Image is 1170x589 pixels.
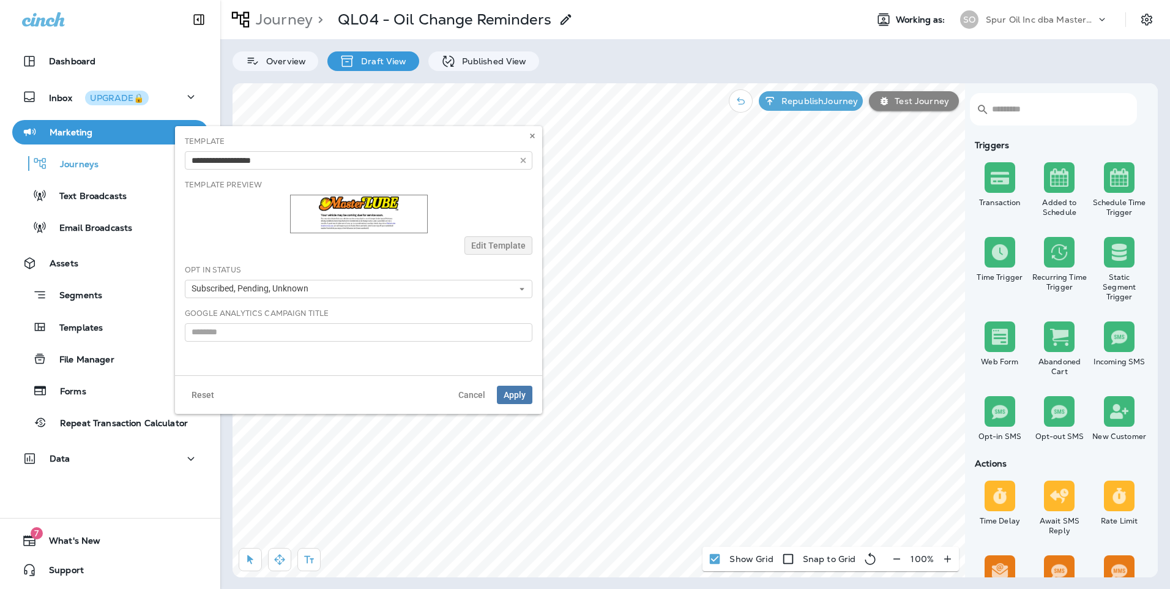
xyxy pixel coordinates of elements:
[456,56,527,66] p: Published View
[972,432,1027,441] div: Opt-in SMS
[777,96,858,106] p: Republish Journey
[182,7,216,32] button: Collapse Sidebar
[497,386,532,404] button: Apply
[972,272,1027,282] div: Time Trigger
[49,91,149,103] p: Inbox
[185,137,225,146] label: Template
[313,10,323,29] p: >
[896,15,948,25] span: Working as:
[12,282,208,308] button: Segments
[12,214,208,240] button: Email Broadcasts
[185,180,262,190] label: Template Preview
[1092,198,1147,217] div: Schedule Time Trigger
[12,120,208,144] button: Marketing
[869,91,959,111] button: Test Journey
[185,265,241,275] label: Opt In Status
[1032,432,1087,441] div: Opt-out SMS
[50,127,92,137] p: Marketing
[12,314,208,340] button: Templates
[1092,357,1147,367] div: Incoming SMS
[37,536,100,550] span: What's New
[48,386,86,398] p: Forms
[260,56,306,66] p: Overview
[50,258,78,268] p: Assets
[890,96,949,106] p: Test Journey
[464,236,532,255] button: Edit Template
[90,94,144,102] div: UPGRADE🔒
[12,410,208,435] button: Repeat Transaction Calculator
[48,418,188,430] p: Repeat Transaction Calculator
[970,459,1149,468] div: Actions
[12,446,208,471] button: Data
[1032,516,1087,536] div: Await SMS Reply
[47,323,103,334] p: Templates
[47,191,127,203] p: Text Broadcasts
[986,15,1096,24] p: Spur Oil Inc dba MasterLube
[960,10,978,29] div: SO
[12,558,208,582] button: Support
[970,140,1149,150] div: Triggers
[47,290,102,302] p: Segments
[338,10,551,29] p: QL04 - Oil Change Reminders
[47,355,114,366] p: File Manager
[1092,516,1147,526] div: Rate Limit
[504,391,526,399] span: Apply
[458,391,485,399] span: Cancel
[50,454,70,463] p: Data
[729,554,773,564] p: Show Grid
[452,386,492,404] button: Cancel
[972,516,1027,526] div: Time Delay
[48,159,99,171] p: Journeys
[1092,272,1147,302] div: Static Segment Trigger
[251,10,313,29] p: Journey
[12,346,208,372] button: File Manager
[47,223,132,234] p: Email Broadcasts
[31,527,43,539] span: 7
[803,554,856,564] p: Snap to Grid
[12,49,208,73] button: Dashboard
[12,151,208,176] button: Journeys
[972,357,1027,367] div: Web Form
[12,182,208,208] button: Text Broadcasts
[1136,9,1158,31] button: Settings
[972,198,1027,208] div: Transaction
[911,554,934,564] p: 100 %
[1032,198,1087,217] div: Added to Schedule
[192,283,313,294] span: Subscribed, Pending, Unknown
[471,241,526,250] span: Edit Template
[12,84,208,109] button: InboxUPGRADE🔒
[37,565,84,580] span: Support
[1032,357,1087,377] div: Abandoned Cart
[192,391,214,399] span: Reset
[759,91,863,111] button: RepublishJourney
[185,386,221,404] button: Reset
[12,528,208,553] button: 7What's New
[12,378,208,403] button: Forms
[49,56,95,66] p: Dashboard
[355,56,406,66] p: Draft View
[185,280,532,298] button: Subscribed, Pending, Unknown
[1092,432,1147,441] div: New Customer
[185,309,329,318] label: Google Analytics Campaign Title
[1032,272,1087,292] div: Recurring Time Trigger
[12,251,208,276] button: Assets
[290,195,428,233] img: thumbnail for template
[85,91,149,105] button: UPGRADE🔒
